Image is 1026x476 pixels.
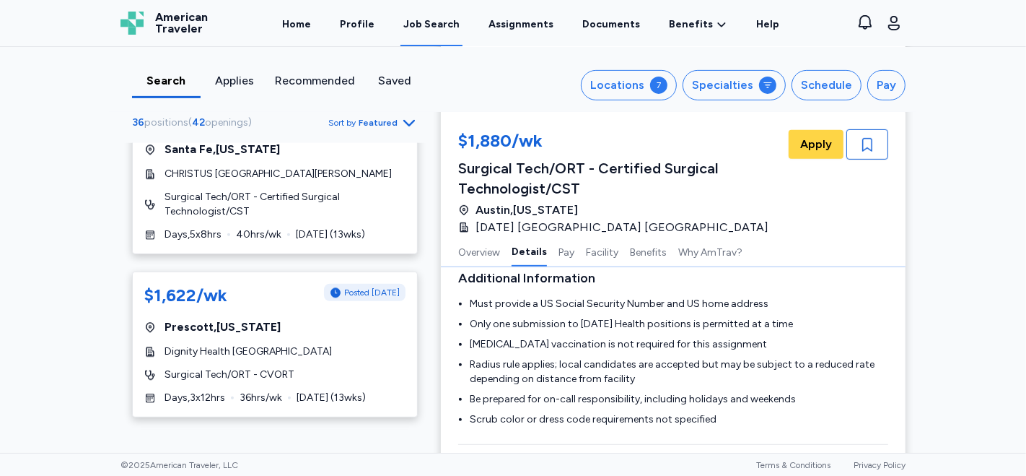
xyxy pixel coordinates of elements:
span: Santa Fe , [US_STATE] [165,141,280,158]
span: American Traveler [155,12,208,35]
button: Schedule [792,70,861,100]
span: Austin , [US_STATE] [475,202,578,219]
div: Recommended [275,72,355,90]
span: Apply [800,136,832,153]
div: Job Search [403,17,460,32]
span: openings [205,116,248,129]
span: 36 hrs/wk [240,391,282,405]
div: Schedule [801,77,852,94]
div: Saved [367,72,424,90]
span: 36 [132,116,144,129]
h3: Additional Information [458,268,888,288]
div: Pay [877,77,896,94]
li: Radius rule applies; local candidates are accepted but may be subject to a reduced rate depending... [470,358,888,386]
li: Only one submission to [DATE] Health positions is permitted at a time [470,317,888,332]
button: Locations7 [581,70,677,100]
a: Privacy Policy [854,460,906,470]
li: Scrub color or dress code requirements not specified [470,412,888,427]
span: Sort by [328,117,356,129]
span: CHRISTUS [GEOGRAPHIC_DATA][PERSON_NAME] [165,167,392,181]
button: Apply [789,130,843,159]
div: $1,622/wk [144,284,227,307]
div: 7 [650,77,667,94]
li: Be prepared for on-call responsibility, including holidays and weekends [470,392,888,407]
div: Locations [590,77,644,94]
button: Details [512,236,547,267]
a: Terms & Conditions [756,460,830,470]
li: [MEDICAL_DATA] vaccination is not required for this assignment [470,337,888,352]
span: Benefits [669,17,713,32]
span: Surgical Tech/ORT - CVORT [165,368,294,382]
img: Logo [120,12,144,35]
a: Benefits [669,17,727,32]
button: Specialties [683,70,786,100]
div: Search [138,72,195,90]
span: [DATE] ( 13 wks) [296,228,365,242]
span: © 2025 American Traveler, LLC [120,459,238,471]
span: [DATE] [GEOGRAPHIC_DATA] [GEOGRAPHIC_DATA] [475,219,768,236]
span: 42 [192,116,205,129]
span: Dignity Health [GEOGRAPHIC_DATA] [165,345,332,359]
span: Featured [359,117,398,129]
a: Job Search [400,1,462,46]
div: Applies [206,72,263,90]
button: Benefits [630,236,667,267]
button: Pay [558,236,574,267]
button: Overview [458,236,500,267]
span: Surgical Tech/ORT - Certified Surgical Technologist/CST [165,190,405,219]
span: Days , 3 x 12 hrs [165,391,225,405]
div: Specialties [692,77,753,94]
span: Prescott , [US_STATE] [165,319,281,336]
button: Sort byFeatured [328,114,418,131]
span: Posted [DATE] [344,287,400,298]
span: [DATE] ( 13 wks) [297,391,366,405]
span: 40 hrs/wk [236,228,281,242]
button: Pay [867,70,906,100]
span: Days , 5 x 8 hrs [165,228,222,242]
div: Surgical Tech/ORT - Certified Surgical Technologist/CST [458,158,786,199]
div: ( ) [132,116,258,130]
span: positions [144,116,188,129]
button: Why AmTrav? [678,236,742,267]
div: $1,880/wk [458,129,786,155]
li: Must provide a US Social Security Number and US home address [470,297,888,311]
button: Facility [586,236,618,267]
